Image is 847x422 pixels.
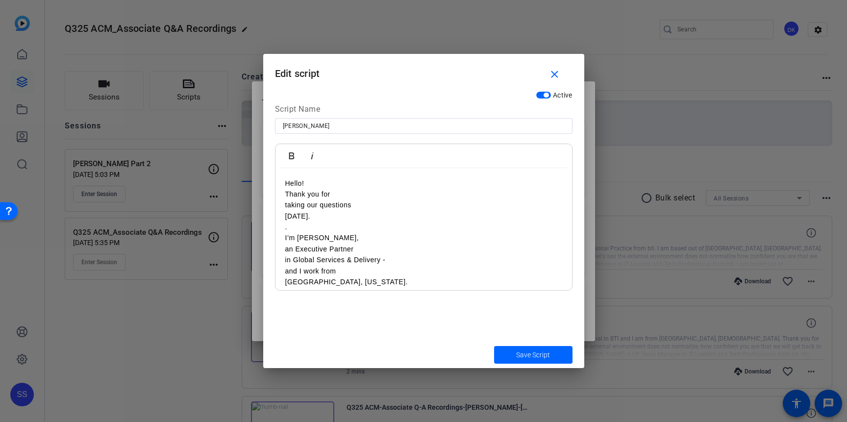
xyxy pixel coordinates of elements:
mat-icon: close [548,69,561,81]
button: Bold (⌘B) [282,146,301,166]
p: taking our questions [285,199,562,210]
button: Italic (⌘I) [303,146,322,166]
div: Script Name [275,103,573,118]
p: I’m [PERSON_NAME], [285,232,562,243]
button: Save Script [494,346,573,364]
p: [DATE]. [285,211,562,222]
input: Enter Script Name [283,120,565,132]
p: and I work from [285,266,562,276]
p: [GEOGRAPHIC_DATA], [US_STATE]. [285,276,562,287]
p: in Global Services & Delivery - [285,254,562,265]
span: Active [553,91,573,99]
p: Thank you for [285,189,562,199]
p: an Executive Partner [285,244,562,254]
span: Save Script [516,350,550,360]
p: . [285,287,562,298]
p: Hello! [285,178,562,189]
h1: Edit script [263,54,584,86]
p: . [285,222,562,232]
